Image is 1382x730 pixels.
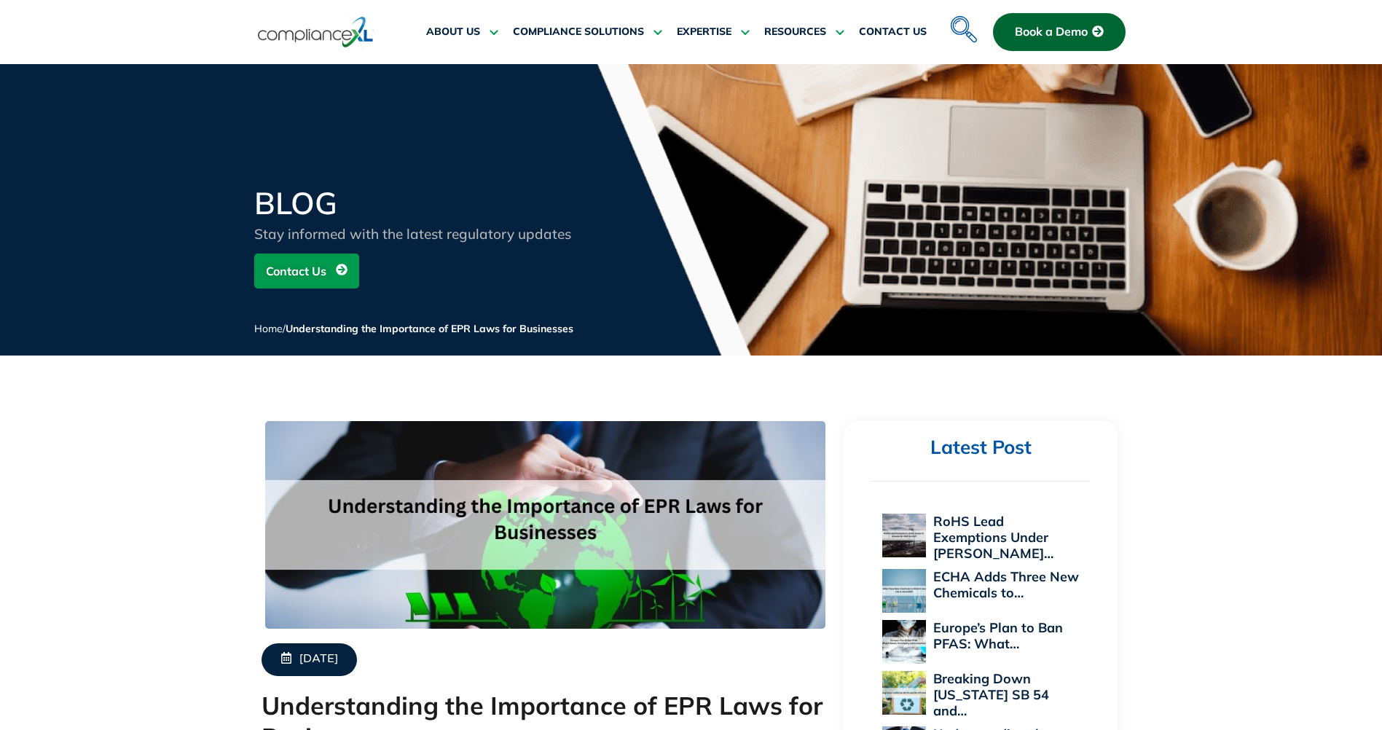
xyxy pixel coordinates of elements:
a: ABOUT US [426,15,498,50]
a: COMPLIANCE SOLUTIONS [513,15,662,50]
img: Europe’s Plan to Ban PFAS: What It Means for Industry and Consumers [882,620,926,664]
a: CONTACT US [859,15,927,50]
span: CONTACT US [859,25,927,39]
span: / [254,322,573,335]
span: [DATE] [299,652,338,667]
h2: BLOG [254,188,604,219]
span: Contact Us [266,257,326,285]
a: navsearch-button [947,7,976,36]
h2: Latest Post [871,436,1090,460]
img: Breaking Down California SB 54 and the EPR Mandate [882,671,926,715]
a: ECHA Adds Three New Chemicals to… [933,568,1079,601]
a: Europe’s Plan to Ban PFAS: What… [933,619,1063,652]
img: Understanding the Importance of EPR Laws for Businesses [265,421,825,629]
span: Book a Demo [1015,25,1088,39]
a: Book a Demo [993,13,1126,51]
span: Stay informed with the latest regulatory updates [254,225,571,243]
a: Breaking Down [US_STATE] SB 54 and… [933,670,1049,719]
span: COMPLIANCE SOLUTIONS [513,25,644,39]
a: Home [254,322,283,335]
img: logo-one.svg [258,15,374,49]
a: Contact Us [254,254,359,289]
a: [DATE] [262,643,357,676]
a: EXPERTISE [677,15,750,50]
img: ECHA Adds Three New Chemicals to REACH Candidate List in June 2025 [882,569,926,613]
img: RoHS Lead Exemptions Under Annex III A Guide for 2025 to 2027 [882,514,926,557]
span: RESOURCES [764,25,826,39]
span: ABOUT US [426,25,480,39]
a: RESOURCES [764,15,844,50]
a: RoHS Lead Exemptions Under [PERSON_NAME]… [933,513,1053,562]
span: EXPERTISE [677,25,731,39]
span: Understanding the Importance of EPR Laws for Businesses [286,322,573,335]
